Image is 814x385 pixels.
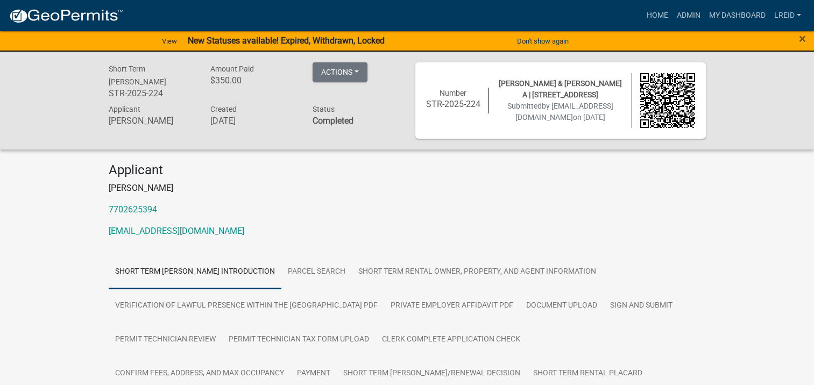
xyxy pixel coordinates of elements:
span: Number [440,89,466,97]
a: My Dashboard [705,5,770,26]
a: Private Employer Affidavit PDF [384,289,520,323]
span: Status [313,105,335,113]
a: [EMAIL_ADDRESS][DOMAIN_NAME] [109,226,244,236]
span: Submitted on [DATE] [507,102,613,122]
button: Actions [313,62,367,82]
h6: [PERSON_NAME] [109,116,195,126]
h6: [DATE] [210,116,296,126]
span: by [EMAIL_ADDRESS][DOMAIN_NAME] [515,102,613,122]
button: Close [799,32,806,45]
h4: Applicant [109,162,706,178]
a: Short Term [PERSON_NAME] Introduction [109,255,281,289]
span: Amount Paid [210,65,254,73]
a: 7702625394 [109,204,157,215]
a: Short Term Rental Owner, Property, and Agent Information [352,255,603,289]
h6: STR-2025-224 [426,99,481,109]
h6: $350.00 [210,75,296,85]
a: Verification of Lawful Presence within the [GEOGRAPHIC_DATA] PDF [109,289,384,323]
button: Don't show again [513,32,573,50]
a: Permit Technician Tax Form Upload [222,323,376,357]
span: [PERSON_NAME] & [PERSON_NAME] A | [STREET_ADDRESS] [499,79,622,99]
a: LREID [770,5,805,26]
h6: STR-2025-224 [109,88,195,98]
span: Applicant [109,105,140,113]
a: Permit Technician Review [109,323,222,357]
p: [PERSON_NAME] [109,182,706,195]
span: Created [210,105,237,113]
a: Parcel search [281,255,352,289]
a: Admin [673,5,705,26]
a: Home [642,5,673,26]
a: Sign and Submit [604,289,679,323]
a: Document Upload [520,289,604,323]
span: Short Term [PERSON_NAME] [109,65,166,86]
a: Clerk Complete Application Check [376,323,527,357]
strong: New Statuses available! Expired, Withdrawn, Locked [188,35,385,46]
img: QR code [640,73,695,128]
span: × [799,31,806,46]
strong: Completed [313,116,353,126]
a: View [158,32,181,50]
